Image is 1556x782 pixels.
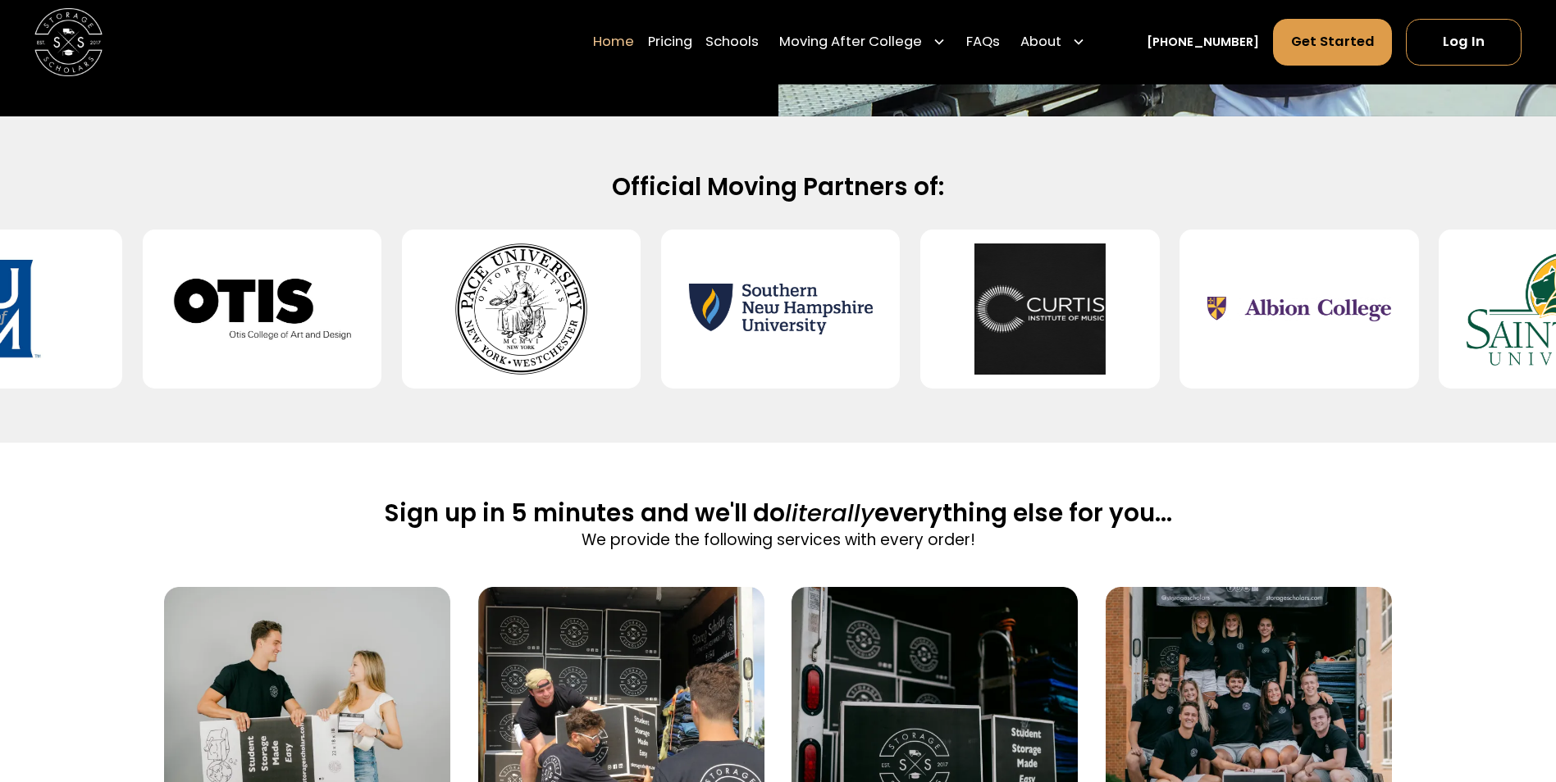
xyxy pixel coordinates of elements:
img: Curtis Institute of Music [948,243,1133,375]
div: Moving After College [773,19,953,66]
a: [PHONE_NUMBER] [1147,34,1259,52]
img: Albion College [1207,243,1392,375]
span: literally [785,496,874,530]
h2: Official Moving Partners of: [232,171,1324,202]
a: Pricing [648,19,692,66]
p: We provide the following services with every order! [385,529,1172,552]
a: Log In [1406,20,1522,66]
a: Home [593,19,634,66]
a: Schools [705,19,759,66]
img: Pace University - Pleasantville [430,243,614,375]
a: Get Started [1273,20,1393,66]
a: FAQs [966,19,1000,66]
img: Storage Scholars main logo [34,8,103,76]
div: About [1020,33,1061,53]
img: Southern New Hampshire University [689,243,874,375]
img: Otis College of Art and Design [171,243,355,375]
h2: Sign up in 5 minutes and we'll do everything else for you... [385,498,1172,529]
div: About [1014,19,1093,66]
div: Moving After College [779,33,922,53]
